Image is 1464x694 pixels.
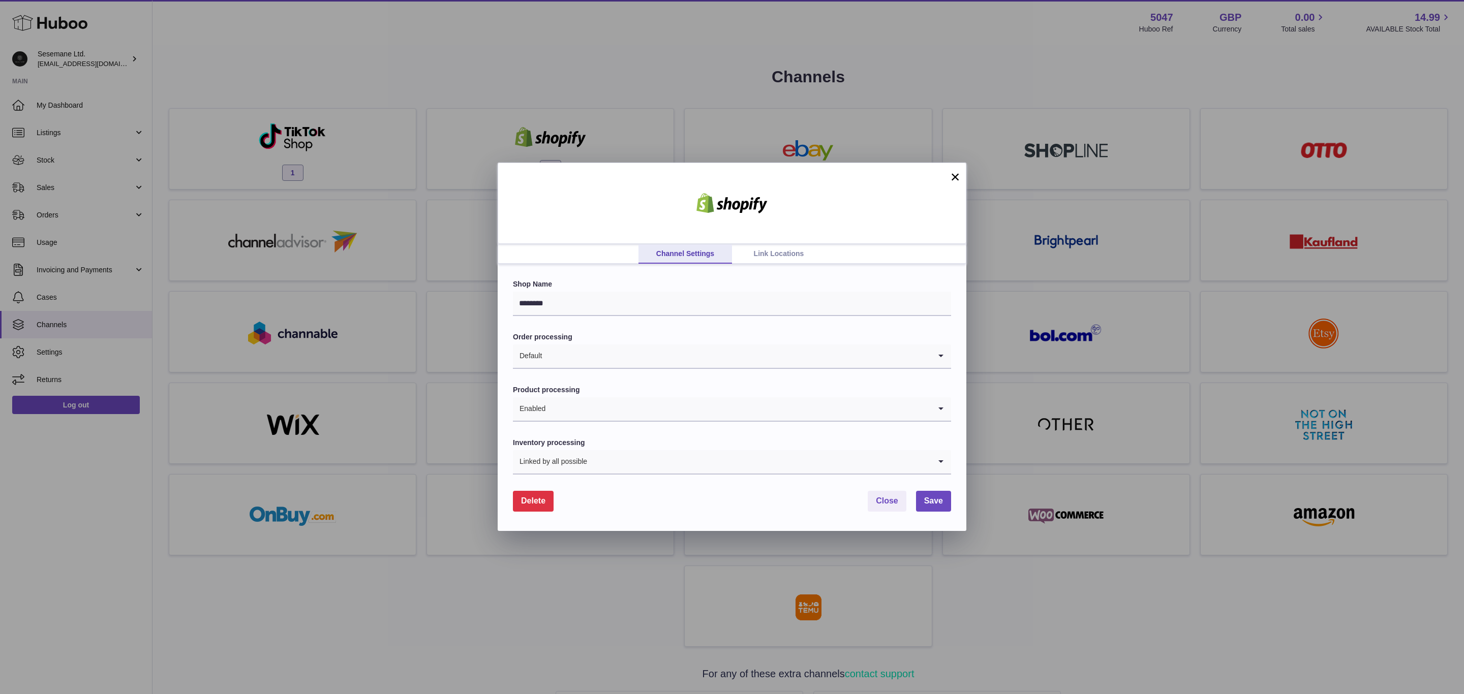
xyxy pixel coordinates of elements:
button: Save [916,491,951,512]
div: Search for option [513,344,951,369]
button: Close [868,491,906,512]
label: Product processing [513,385,951,395]
div: Search for option [513,397,951,422]
span: Close [876,496,898,505]
button: × [949,171,961,183]
span: Linked by all possible [513,450,588,474]
label: Inventory processing [513,438,951,448]
label: Order processing [513,332,951,342]
div: Search for option [513,450,951,475]
span: Enabled [513,397,546,421]
a: Channel Settings [638,244,732,264]
label: Shop Name [513,279,951,289]
input: Search for option [546,397,931,421]
input: Search for option [588,450,931,474]
span: Delete [521,496,545,505]
img: shopify [689,193,775,213]
a: Link Locations [732,244,826,264]
span: Default [513,344,542,368]
button: Delete [513,491,554,512]
input: Search for option [542,344,931,368]
span: Save [924,496,943,505]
